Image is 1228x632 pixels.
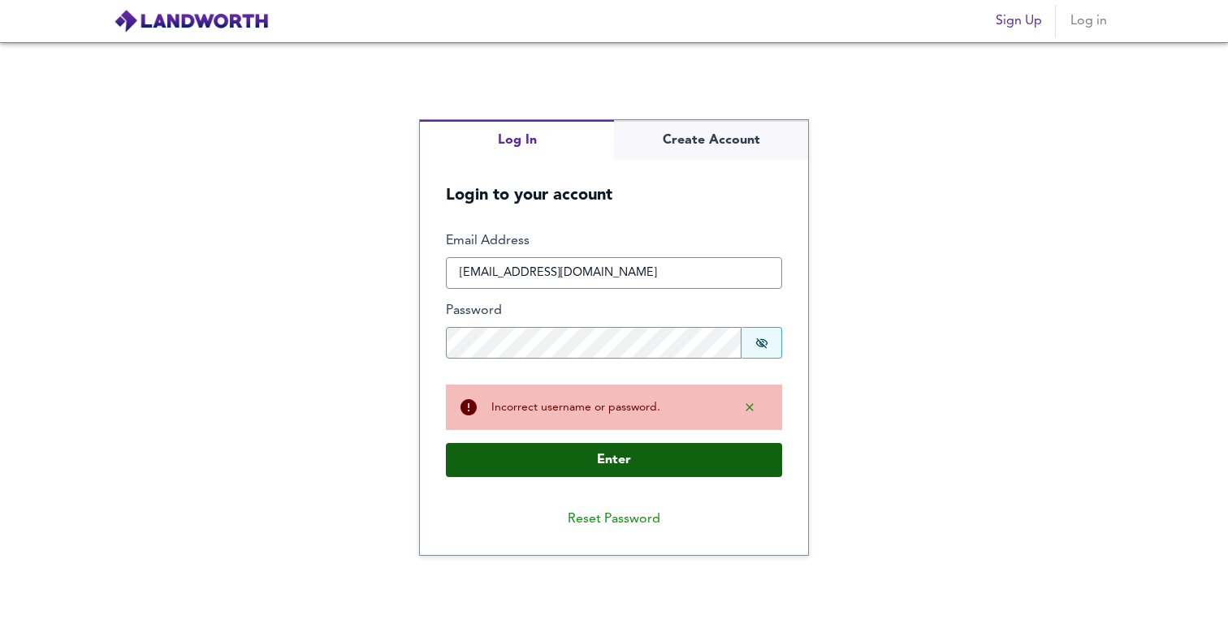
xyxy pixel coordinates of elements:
span: Log in [1069,10,1108,32]
input: e.g. joe@bloggs.com [446,257,782,290]
img: logo [114,9,269,33]
button: Dismiss alert [730,394,769,420]
button: Sign Up [989,5,1049,37]
label: Password [446,302,782,320]
label: Email Address [446,232,782,251]
button: Show password [742,327,782,359]
button: Create Account [614,120,808,160]
button: Log In [420,120,614,160]
span: Sign Up [996,10,1042,32]
button: Log in [1062,5,1114,37]
h5: Login to your account [420,160,808,206]
button: Reset Password [555,503,673,535]
div: Incorrect username or password. [491,399,717,415]
button: Enter [446,443,782,477]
